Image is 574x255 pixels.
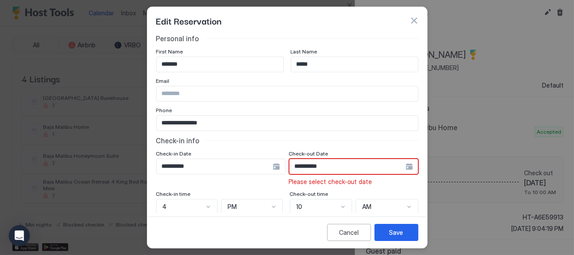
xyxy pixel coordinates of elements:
[157,159,273,174] input: Input Field
[327,224,371,241] button: Cancel
[9,225,30,246] div: Open Intercom Messenger
[156,34,200,43] span: Personal info
[156,107,172,113] span: Phone
[291,57,418,72] input: Input Field
[157,86,418,101] input: Input Field
[339,228,359,237] div: Cancel
[156,136,200,145] span: Check-in info
[296,203,303,211] span: 10
[156,78,170,84] span: Email
[156,48,183,55] span: First Name
[156,14,222,27] span: Edit Reservation
[228,203,237,211] span: PM
[289,178,372,186] span: Please select check-out date
[163,203,167,211] span: 4
[362,203,371,211] span: AM
[157,116,418,131] input: Input Field
[157,57,283,72] input: Input Field
[156,191,191,197] span: Check-in time
[290,191,328,197] span: Check-out time
[374,224,418,241] button: Save
[289,159,406,174] input: Input Field
[291,48,317,55] span: Last Name
[289,150,328,157] span: Check-out Date
[156,150,192,157] span: Check-in Date
[389,228,403,237] div: Save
